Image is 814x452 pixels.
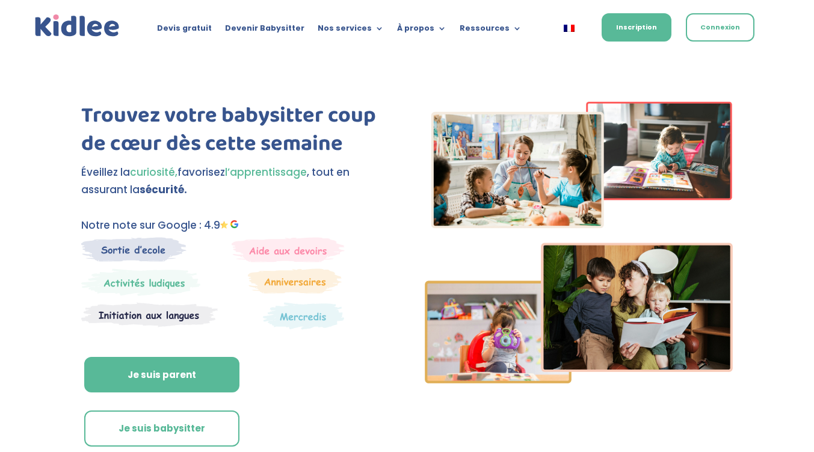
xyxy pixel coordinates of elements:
a: Inscription [602,13,671,42]
img: logo_kidlee_bleu [32,12,122,40]
img: Atelier thematique [81,302,218,327]
span: curiosité, [130,165,177,179]
a: À propos [397,24,446,37]
strong: sécurité. [140,182,187,197]
a: Je suis parent [84,357,239,393]
a: Kidlee Logo [32,12,122,40]
a: Connexion [686,13,754,42]
img: Anniversaire [248,268,342,294]
span: l’apprentissage [225,165,307,179]
img: Sortie decole [81,237,187,262]
img: Français [564,25,575,32]
a: Devis gratuit [157,24,212,37]
img: weekends [232,237,345,262]
img: Thematique [263,302,344,330]
p: Éveillez la favorisez , tout en assurant la [81,164,389,199]
img: Imgs-2 [425,102,732,384]
a: Nos services [318,24,384,37]
img: Mercredi [81,268,200,296]
p: Notre note sur Google : 4.9 [81,217,389,234]
a: Je suis babysitter [84,410,239,447]
a: Ressources [460,24,522,37]
a: Devenir Babysitter [225,24,304,37]
h1: Trouvez votre babysitter coup de cœur dès cette semaine [81,102,389,164]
